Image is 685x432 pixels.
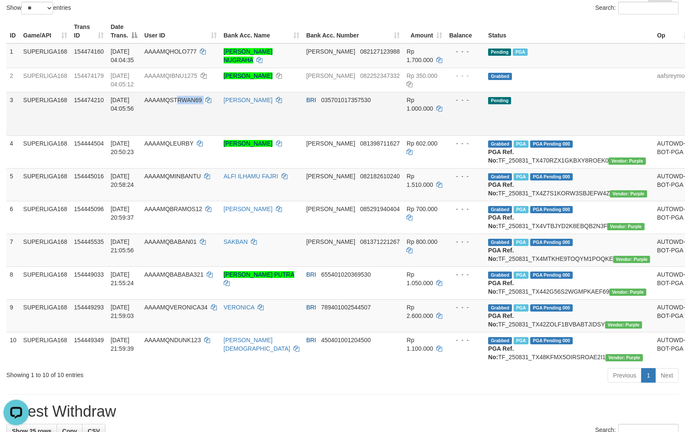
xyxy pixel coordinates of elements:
td: 4 [6,135,20,168]
button: Open LiveChat chat widget [3,3,29,29]
div: - - - [449,96,482,104]
span: Vendor URL: https://trx4.1velocity.biz [608,157,645,165]
span: 154449349 [74,337,104,343]
span: 154474160 [74,48,104,55]
div: - - - [449,205,482,213]
b: PGA Ref. No: [488,214,514,229]
span: [DATE] 20:58:24 [111,173,134,188]
span: Grabbed [488,206,512,213]
span: Marked by aafheankoy [514,337,529,344]
td: TF_250831_TX4MTKHE9TOQYM1POQKE [485,234,654,266]
a: [PERSON_NAME] [224,97,273,103]
span: Copy 655401020369530 to clipboard [321,271,371,278]
a: [PERSON_NAME][DEMOGRAPHIC_DATA] [224,337,290,352]
span: BRI [306,337,316,343]
td: SUPERLIGA168 [20,299,71,332]
span: Vendor URL: https://trx4.1velocity.biz [607,223,644,230]
span: [PERSON_NAME] [306,48,355,55]
span: Copy 082127123988 to clipboard [360,48,400,55]
div: - - - [449,172,482,180]
span: Copy 082252347332 to clipboard [360,72,400,79]
th: Game/API: activate to sort column ascending [20,19,71,43]
span: Rp 1.100.000 [406,337,433,352]
td: 7 [6,234,20,266]
td: 10 [6,332,20,365]
span: Rp 1.510.000 [406,173,433,188]
input: Search: [618,2,679,14]
span: Grabbed [488,272,512,279]
div: - - - [449,47,482,56]
span: [PERSON_NAME] [306,238,355,245]
td: TF_250831_TX42ZOLF1BVBABTJIDSY [485,299,654,332]
span: BRI [306,97,316,103]
span: Rp 1.700.000 [406,48,433,63]
th: Bank Acc. Name: activate to sort column ascending [220,19,303,43]
td: SUPERLIGA168 [20,234,71,266]
span: Rp 1.000.000 [406,97,433,112]
span: AAAAMQLEURBY [144,140,193,147]
a: [PERSON_NAME] [224,206,273,212]
span: Grabbed [488,173,512,180]
td: 8 [6,266,20,299]
span: Copy 085291940404 to clipboard [360,206,400,212]
a: [PERSON_NAME] PUTRA [224,271,294,278]
h1: Latest Withdraw [6,403,679,420]
td: TF_250831_TX470RZX1GKBXY8ROEK0 [485,135,654,168]
td: 5 [6,168,20,201]
span: 154445016 [74,173,104,180]
a: SAKBAN [224,238,248,245]
span: PGA [513,49,528,56]
td: TF_250831_TX4VTBJYD2K8EBQB2N3F [485,201,654,234]
span: Marked by aafheankoy [514,272,529,279]
span: [DATE] 04:05:56 [111,97,134,112]
span: 154474179 [74,72,104,79]
span: Rp 700.000 [406,206,437,212]
td: TF_250831_TX4Z7S1KORW3SBJEFW4Z [485,168,654,201]
td: 9 [6,299,20,332]
span: Rp 2.600.000 [406,304,433,319]
span: [PERSON_NAME] [306,206,355,212]
a: [PERSON_NAME] NUGRAHA [224,48,273,63]
span: AAAAMQVERONICA34 [144,304,207,311]
span: Pending [488,49,511,56]
span: Rp 350.000 [406,72,437,79]
span: Rp 800.000 [406,238,437,245]
span: AAAAMQSTRWAN69 [144,97,202,103]
span: Grabbed [488,140,512,148]
td: SUPERLIGA168 [20,43,71,68]
span: Grabbed [488,239,512,246]
div: - - - [449,336,482,344]
span: AAAAMQIBNU1275 [144,72,197,79]
div: - - - [449,303,482,312]
span: Marked by aafheankoy [514,173,529,180]
a: ALFI ILHAMU FAJRI [224,173,278,180]
span: 154449293 [74,304,104,311]
span: 154474210 [74,97,104,103]
span: Grabbed [488,304,512,312]
b: PGA Ref. No: [488,149,514,164]
span: [DATE] 20:50:23 [111,140,134,155]
span: PGA Pending [530,140,573,148]
span: Rp 1.050.000 [406,271,433,286]
span: PGA Pending [530,272,573,279]
div: - - - [449,139,482,148]
span: AAAAMQBABAN01 [144,238,196,245]
a: Previous [608,368,642,383]
th: ID [6,19,20,43]
span: BRI [306,271,316,278]
span: [DATE] 21:59:03 [111,304,134,319]
div: - - - [449,237,482,246]
th: User ID: activate to sort column ascending [141,19,220,43]
span: Marked by aafheankoy [514,304,529,312]
span: [DATE] 21:55:24 [111,271,134,286]
b: PGA Ref. No: [488,312,514,328]
div: - - - [449,72,482,80]
span: PGA Pending [530,239,573,246]
td: 6 [6,201,20,234]
span: [PERSON_NAME] [306,140,355,147]
span: BRI [306,304,316,311]
th: Balance [446,19,485,43]
b: PGA Ref. No: [488,247,514,262]
td: SUPERLIGA168 [20,201,71,234]
th: Date Trans.: activate to sort column descending [107,19,141,43]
